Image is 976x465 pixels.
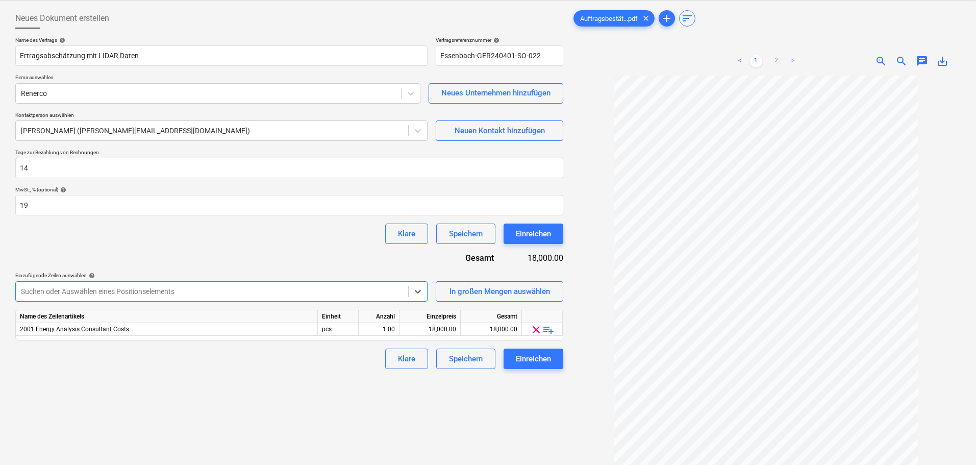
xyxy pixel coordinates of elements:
div: pcs [318,323,359,336]
iframe: Chat Widget [925,416,976,465]
div: Klare [398,227,415,240]
input: Name des Dokuments [15,45,428,66]
span: Auftragsbestät...pdf [574,15,644,22]
p: Tage zur Bezahlung von Rechnungen [15,149,563,158]
button: Einreichen [504,349,563,369]
div: Name des Vertrags [15,37,428,43]
a: Page 2 [770,55,783,67]
button: Einreichen [504,224,563,244]
button: Speichern [436,349,495,369]
button: Klare [385,349,428,369]
div: Einreichen [516,227,551,240]
span: zoom_out [895,55,908,67]
div: Neuen Kontakt hinzufügen [455,124,545,137]
div: Einzelpreis [399,310,461,323]
span: clear [640,12,652,25]
div: Einreichen [516,352,551,365]
p: Kontaktperson auswählen [15,112,428,120]
div: Gesamt [431,252,510,264]
div: 18,000.00 [510,252,564,264]
input: MEHRWERTSTEUER, %. [15,195,563,215]
div: 18,000.00 [465,323,517,336]
div: 1.00 [363,323,395,336]
button: Neuen Kontakt hinzufügen [436,120,563,141]
button: Speichern [436,224,495,244]
div: Gesamt [461,310,522,323]
span: playlist_add [542,324,555,336]
p: Firma auswählen [15,74,420,83]
input: Referenznummer [436,45,563,66]
div: Vertragsreferenznummer [436,37,563,43]
div: Auftragsbestät...pdf [573,10,655,27]
div: Name des Zeilenartikels [16,310,318,323]
span: help [58,187,66,193]
div: Chat-Widget [925,416,976,465]
button: Neues Unternehmen hinzufügen [429,83,563,104]
div: Speichern [449,352,483,365]
span: help [87,273,95,279]
div: Neues Unternehmen hinzufügen [441,86,550,100]
div: Speichern [449,227,483,240]
span: help [491,37,499,43]
a: Next page [787,55,799,67]
div: Anzahl [359,310,399,323]
span: help [57,37,65,43]
span: 2001 Energy Analysis Consultant Costs [20,326,129,333]
button: Klare [385,224,428,244]
span: Neues Dokument erstellen [15,12,109,25]
span: clear [530,324,542,336]
a: Page 1 is your current page [750,55,762,67]
input: Tage zur Bezahlung von Rechnungen [15,158,563,178]
button: In großen Mengen auswählen [436,281,563,302]
span: add [661,12,673,25]
span: zoom_in [875,55,887,67]
span: chat [916,55,928,67]
div: In großen Mengen auswählen [449,285,550,298]
div: Einzufügende Zeilen auswählen [15,272,428,279]
div: 18,000.00 [404,323,456,336]
span: save_alt [936,55,948,67]
div: Einheit [318,310,359,323]
span: sort [681,12,693,25]
div: MwSt., % (optional) [15,186,563,193]
div: Klare [398,352,415,365]
a: Previous page [734,55,746,67]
